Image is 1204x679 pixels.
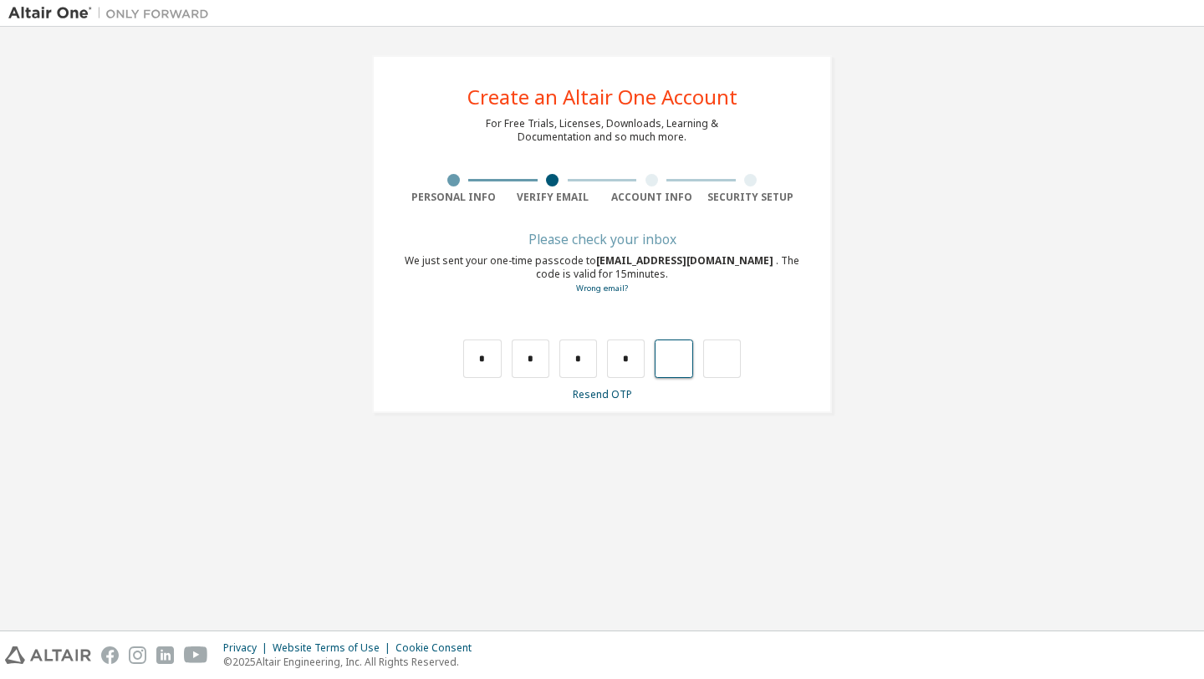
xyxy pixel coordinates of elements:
p: © 2025 Altair Engineering, Inc. All Rights Reserved. [223,655,482,669]
img: linkedin.svg [156,646,174,664]
div: Website Terms of Use [273,641,395,655]
div: Account Info [602,191,701,204]
div: Please check your inbox [404,234,800,244]
img: youtube.svg [184,646,208,664]
div: Create an Altair One Account [467,87,737,107]
div: Verify Email [503,191,603,204]
img: Altair One [8,5,217,22]
img: altair_logo.svg [5,646,91,664]
a: Resend OTP [573,387,632,401]
div: We just sent your one-time passcode to . The code is valid for 15 minutes. [404,254,800,295]
div: Personal Info [404,191,503,204]
img: instagram.svg [129,646,146,664]
span: [EMAIL_ADDRESS][DOMAIN_NAME] [596,253,776,268]
div: For Free Trials, Licenses, Downloads, Learning & Documentation and so much more. [486,117,718,144]
img: facebook.svg [101,646,119,664]
a: Go back to the registration form [576,283,628,294]
div: Privacy [223,641,273,655]
div: Security Setup [701,191,801,204]
div: Cookie Consent [395,641,482,655]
